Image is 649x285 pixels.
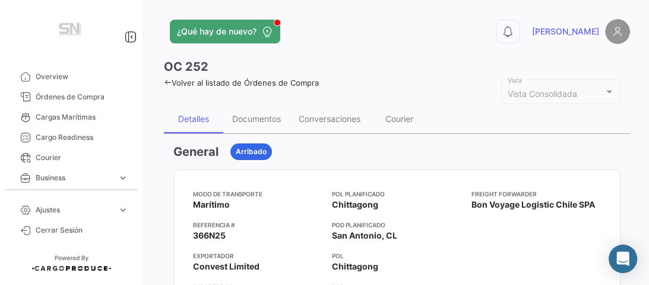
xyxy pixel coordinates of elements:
app-card-info-title: POL Planificado [332,189,461,199]
a: Overview [10,67,133,87]
span: Overview [36,71,128,82]
span: Cargo Readiness [36,132,128,143]
app-card-info-title: Freight Forwarder [471,189,601,199]
span: Arribado [236,146,267,157]
span: Ajustes [36,205,113,215]
span: expand_more [118,173,128,183]
span: Courier [36,152,128,163]
a: Volver al listado de Órdenes de Compra [164,78,319,87]
h3: General [173,143,219,160]
div: Courier [385,114,413,124]
a: Órdenes de Compra [10,87,133,107]
span: Bon Voyage Logistic Chile SPA [471,199,595,211]
span: expand_more [118,205,128,215]
span: Convest Limited [193,261,259,273]
span: Chittagong [332,199,378,211]
span: San Antonio, CL [332,230,397,242]
span: Órdenes de Compra [36,92,128,102]
img: placeholder-user.png [605,19,630,44]
span: [PERSON_NAME] [532,26,599,37]
a: Cargas Marítimas [10,107,133,127]
a: Courier [10,148,133,168]
span: Business [36,173,113,183]
div: Conversaciones [299,114,360,124]
div: Abrir Intercom Messenger [609,245,637,273]
span: ¿Qué hay de nuevo? [177,26,257,37]
mat-select-trigger: Vista Consolidada [508,89,577,99]
div: Documentos [232,114,281,124]
span: 366N25 [193,230,226,242]
app-card-info-title: POL [332,251,461,261]
span: Cargas Marítimas [36,112,128,123]
app-card-info-title: Exportador [193,251,322,261]
button: ¿Qué hay de nuevo? [170,20,280,43]
img: Manufactura+Logo.png [42,14,101,48]
div: Detalles [178,114,209,124]
span: Cerrar Sesión [36,225,128,236]
span: Chittagong [332,261,378,273]
app-card-info-title: Modo de Transporte [193,189,322,199]
a: Cargo Readiness [10,127,133,148]
h3: OC 252 [164,58,208,75]
span: Marítimo [193,199,230,211]
app-card-info-title: Referencia # [193,220,322,230]
app-card-info-title: POD Planificado [332,220,461,230]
